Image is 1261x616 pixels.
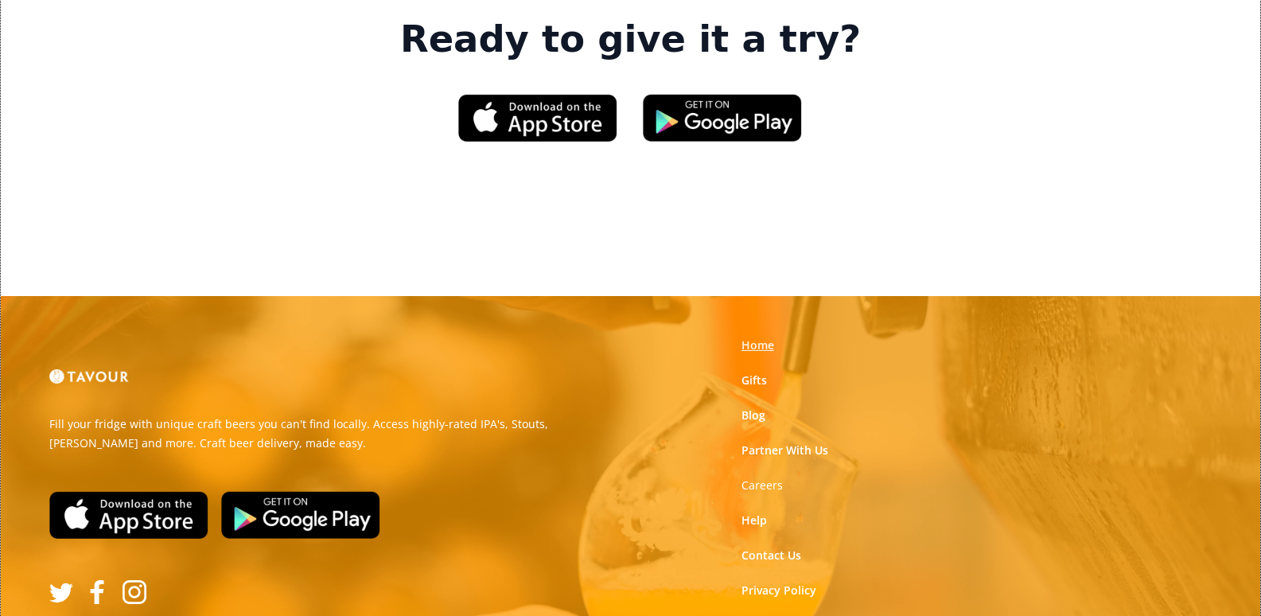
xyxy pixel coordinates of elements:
a: Home [741,337,774,353]
a: Privacy Policy [741,583,816,598]
a: Careers [741,478,783,493]
p: Fill your fridge with unique craft beers you can't find locally. Access highly-rated IPA's, Stout... [49,415,619,453]
a: Partner With Us [741,443,828,458]
a: Help [741,513,767,528]
strong: Ready to give it a try? [400,18,861,62]
a: Gifts [741,372,767,388]
a: Blog [741,407,765,423]
a: Contact Us [741,548,801,563]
